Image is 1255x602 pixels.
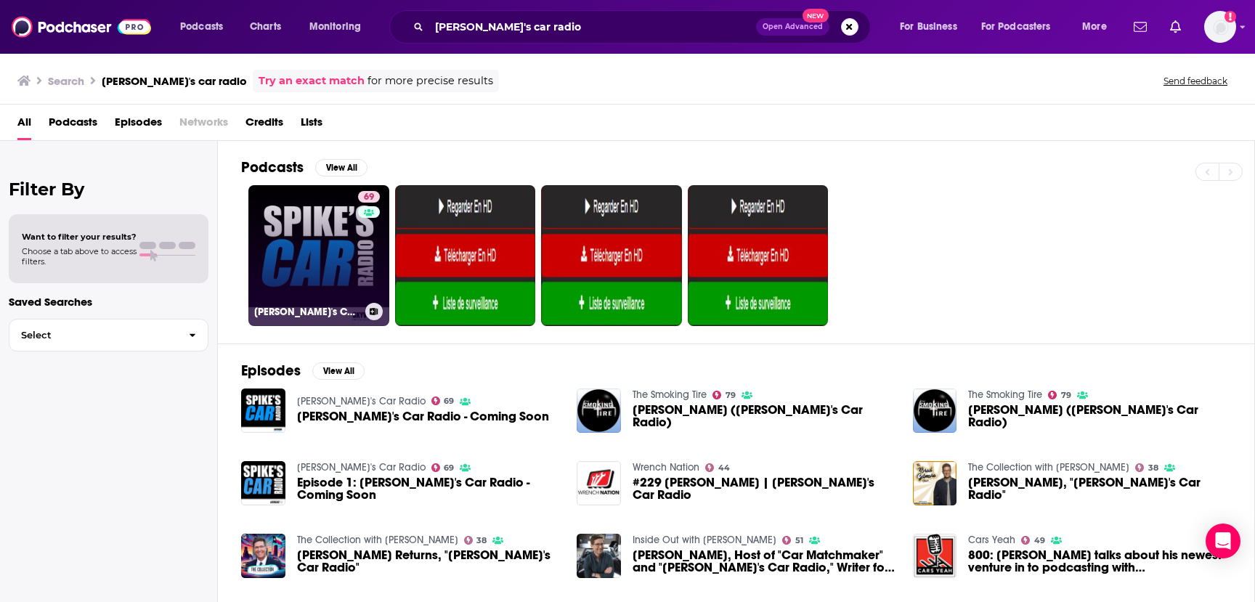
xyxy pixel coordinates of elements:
[9,295,208,309] p: Saved Searches
[297,410,549,423] a: Spike's Car Radio - Coming Soon
[1148,465,1158,471] span: 38
[968,404,1231,428] a: Spike Feresten (Spike's Car Radio)
[241,389,285,433] img: Spike's Car Radio - Coming Soon
[259,73,365,89] a: Try an exact match
[48,74,84,88] h3: Search
[633,549,895,574] span: [PERSON_NAME], Host of "Car Matchmaker" and "[PERSON_NAME]'s Car Radio," Writer for "Seinfeld"
[633,476,895,501] a: #229 Spike Feresten | Spike's Car Radio
[431,463,455,472] a: 69
[577,534,621,578] img: Spike Feresten, Host of "Car Matchmaker" and "Spike's Car Radio," Writer for "Seinfeld"
[913,389,957,433] img: Spike Feresten (Spike's Car Radio)
[364,190,374,205] span: 69
[248,185,389,326] a: 69[PERSON_NAME]'s Car Radio
[301,110,322,140] a: Lists
[712,391,736,399] a: 79
[297,476,560,501] a: Episode 1: Spike's Car Radio - Coming Soon
[444,465,454,471] span: 69
[297,395,426,407] a: Spike's Car Radio
[297,461,426,473] a: Spike's Car Radio
[297,534,458,546] a: The Collection with Brad Gilmore
[241,362,365,380] a: EpisodesView All
[1072,15,1125,38] button: open menu
[1204,11,1236,43] img: User Profile
[254,306,360,318] h3: [PERSON_NAME]'s Car Radio
[633,534,776,546] a: Inside Out with Paul Mecurio
[968,461,1129,473] a: The Collection with Brad Gilmore
[241,158,304,176] h2: Podcasts
[312,362,365,380] button: View All
[444,398,454,404] span: 69
[968,534,1015,546] a: Cars Yeah
[9,319,208,351] button: Select
[968,389,1042,401] a: The Smoking Tire
[913,461,957,505] img: Spike Feresten, "Spike's Car Radio"
[968,476,1231,501] span: [PERSON_NAME], "[PERSON_NAME]'s Car Radio"
[1061,392,1071,399] span: 79
[309,17,361,37] span: Monitoring
[17,110,31,140] span: All
[1206,524,1240,558] div: Open Intercom Messenger
[431,396,455,405] a: 69
[241,158,367,176] a: PodcastsView All
[367,73,493,89] span: for more precise results
[633,461,699,473] a: Wrench Nation
[102,74,247,88] h3: [PERSON_NAME]'s car radio
[241,461,285,505] img: Episode 1: Spike's Car Radio - Coming Soon
[756,18,829,36] button: Open AdvancedNew
[250,17,281,37] span: Charts
[179,110,228,140] span: Networks
[1204,11,1236,43] span: Logged in as jenc9678
[633,389,707,401] a: The Smoking Tire
[803,9,829,23] span: New
[180,17,223,37] span: Podcasts
[464,536,487,545] a: 38
[795,537,803,544] span: 51
[1128,15,1153,39] a: Show notifications dropdown
[12,13,151,41] img: Podchaser - Follow, Share and Rate Podcasts
[890,15,975,38] button: open menu
[981,17,1051,37] span: For Podcasters
[782,536,803,545] a: 51
[726,392,736,399] span: 79
[968,549,1231,574] span: 800: [PERSON_NAME] talks about his newest venture in to podcasting with [PERSON_NAME]'s Car Radio.
[1159,75,1232,87] button: Send feedback
[633,404,895,428] span: [PERSON_NAME] ([PERSON_NAME]'s Car Radio)
[968,476,1231,501] a: Spike Feresten, "Spike's Car Radio"
[297,410,549,423] span: [PERSON_NAME]'s Car Radio - Coming Soon
[633,476,895,501] span: #229 [PERSON_NAME] | [PERSON_NAME]'s Car Radio
[245,110,283,140] a: Credits
[358,191,380,203] a: 69
[297,476,560,501] span: Episode 1: [PERSON_NAME]'s Car Radio - Coming Soon
[22,246,137,267] span: Choose a tab above to access filters.
[913,534,957,578] img: 800: Spike Feresten talks about his newest venture in to podcasting with Spike's Car Radio.
[115,110,162,140] a: Episodes
[1082,17,1107,37] span: More
[241,362,301,380] h2: Episodes
[968,404,1231,428] span: [PERSON_NAME] ([PERSON_NAME]'s Car Radio)
[1034,537,1045,544] span: 49
[1048,391,1071,399] a: 79
[972,15,1072,38] button: open menu
[1164,15,1187,39] a: Show notifications dropdown
[633,404,895,428] a: Spike Feresten (Spike's Car Radio)
[577,389,621,433] a: Spike Feresten (Spike's Car Radio)
[1204,11,1236,43] button: Show profile menu
[403,10,885,44] div: Search podcasts, credits, & more...
[718,465,730,471] span: 44
[1021,536,1045,545] a: 49
[297,549,560,574] span: [PERSON_NAME] Returns, "[PERSON_NAME]'s Car Radio"
[241,534,285,578] img: Spike Feresten Returns, "Spike's Car Radio"
[49,110,97,140] a: Podcasts
[315,159,367,176] button: View All
[240,15,290,38] a: Charts
[900,17,957,37] span: For Business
